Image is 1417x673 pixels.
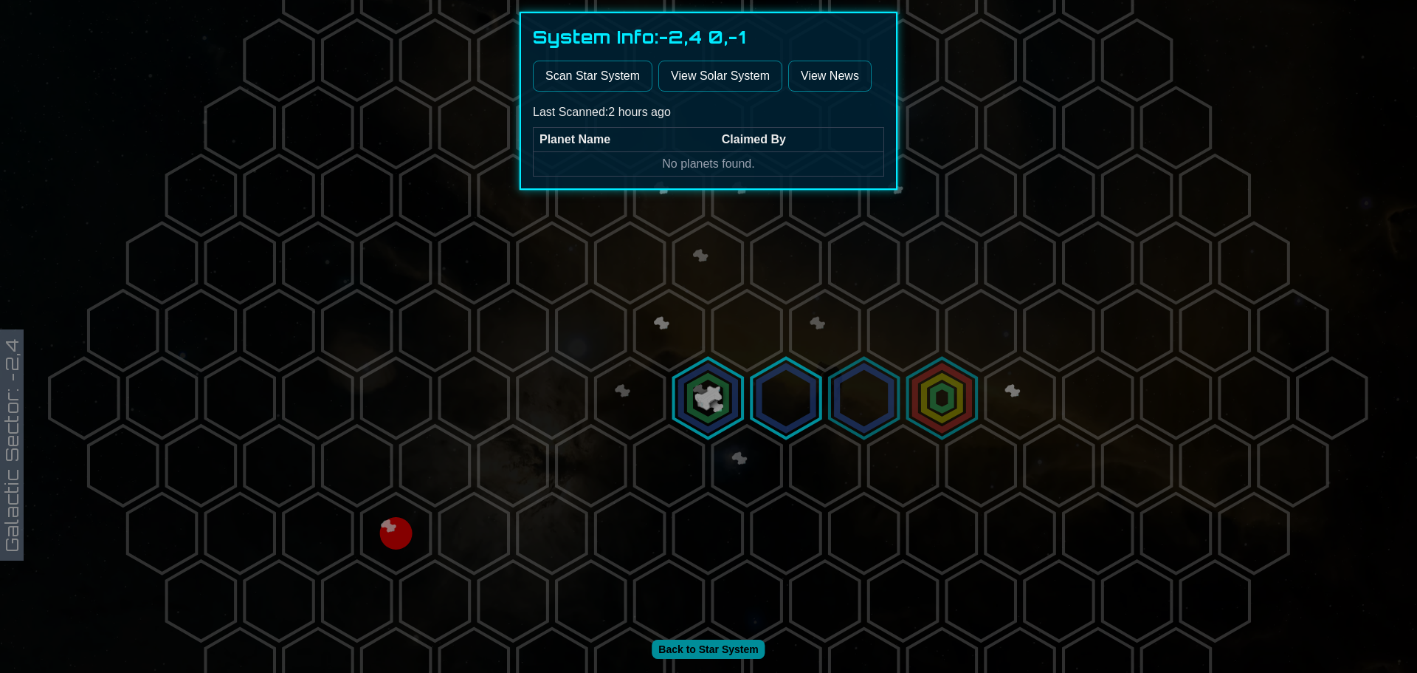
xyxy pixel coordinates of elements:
th: Claimed By [716,128,884,152]
th: Planet Name [534,128,716,152]
a: View Solar System [658,61,782,92]
h1: System Info: -2,4 0,-1 [533,25,884,49]
p: Last Scanned: 2 hours ago [533,103,884,121]
button: Scan Star System [533,61,652,92]
a: View News [788,61,872,92]
td: No planets found. [534,152,884,177]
